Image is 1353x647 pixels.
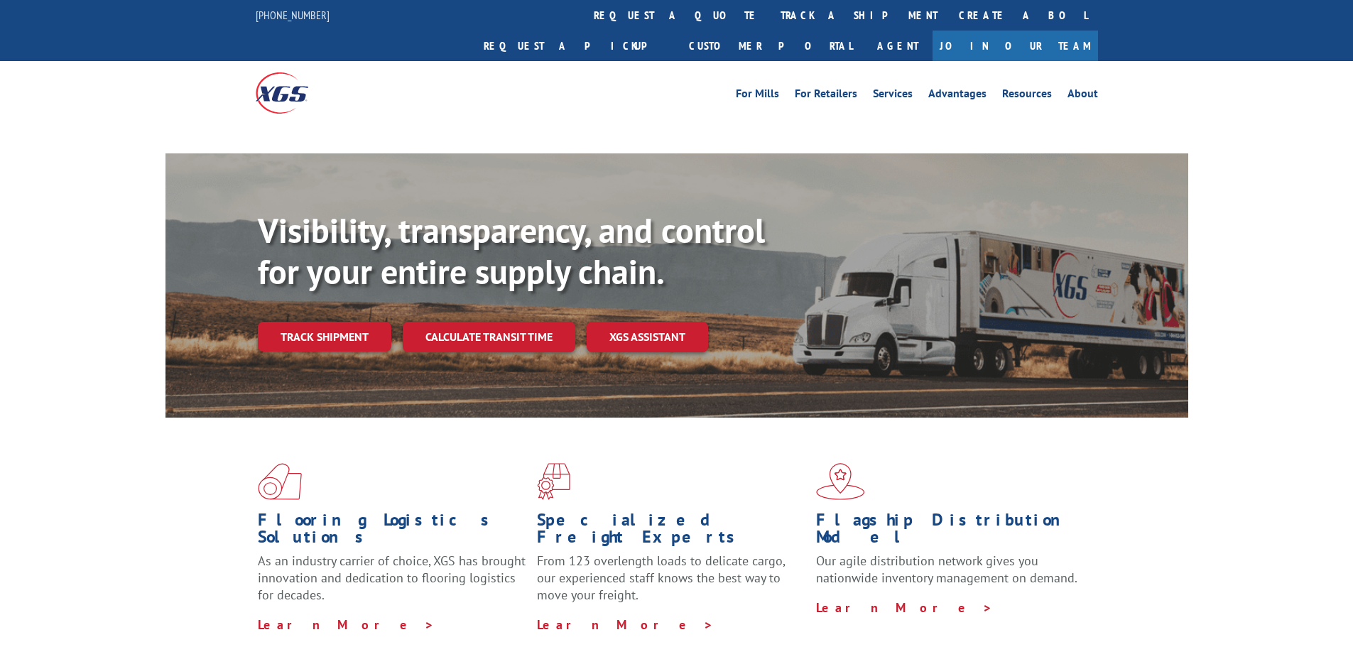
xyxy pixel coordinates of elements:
[587,322,708,352] a: XGS ASSISTANT
[816,463,865,500] img: xgs-icon-flagship-distribution-model-red
[537,616,714,633] a: Learn More >
[258,208,765,293] b: Visibility, transparency, and control for your entire supply chain.
[816,511,1085,553] h1: Flagship Distribution Model
[678,31,863,61] a: Customer Portal
[537,463,570,500] img: xgs-icon-focused-on-flooring-red
[933,31,1098,61] a: Join Our Team
[258,511,526,553] h1: Flooring Logistics Solutions
[873,88,913,104] a: Services
[258,463,302,500] img: xgs-icon-total-supply-chain-intelligence-red
[256,8,330,22] a: [PHONE_NUMBER]
[258,322,391,352] a: Track shipment
[258,616,435,633] a: Learn More >
[537,553,805,616] p: From 123 overlength loads to delicate cargo, our experienced staff knows the best way to move you...
[816,553,1077,586] span: Our agile distribution network gives you nationwide inventory management on demand.
[258,553,526,603] span: As an industry carrier of choice, XGS has brought innovation and dedication to flooring logistics...
[1067,88,1098,104] a: About
[928,88,987,104] a: Advantages
[1002,88,1052,104] a: Resources
[736,88,779,104] a: For Mills
[863,31,933,61] a: Agent
[403,322,575,352] a: Calculate transit time
[795,88,857,104] a: For Retailers
[816,599,993,616] a: Learn More >
[537,511,805,553] h1: Specialized Freight Experts
[473,31,678,61] a: Request a pickup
